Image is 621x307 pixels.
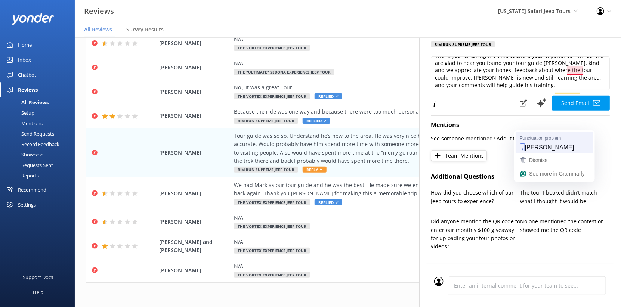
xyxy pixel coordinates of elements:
[18,182,46,197] div: Recommend
[234,35,559,43] div: N/A
[4,170,75,181] a: Reports
[303,167,327,173] span: Reply
[431,172,610,182] h4: Additional Questions
[431,41,495,47] div: Rim Run Supreme Jeep Tour
[4,160,53,170] div: Requests Sent
[234,199,310,205] span: The Vortex Experience Jeep Tour
[234,93,310,99] span: The Vortex Experience Jeep Tour
[234,45,310,51] span: The Vortex Experience Jeep Tour
[552,96,610,111] button: Send Email
[159,39,230,47] span: [PERSON_NAME]
[234,181,559,198] div: We had Mark as our tour guide and he was the best. He made sure we enjoyed our experience on the ...
[126,26,164,33] span: Survey Results
[234,214,559,222] div: N/A
[84,5,114,17] h3: Reviews
[431,56,610,90] textarea: To enrich screen reader interactions, please activate Accessibility in Grammarly extension settings
[234,118,298,124] span: Rim Run Supreme Jeep Tour
[159,238,230,255] span: [PERSON_NAME] and [PERSON_NAME]
[4,170,39,181] div: Reports
[234,238,559,246] div: N/A
[4,128,54,139] div: Send Requests
[159,88,230,96] span: [PERSON_NAME]
[159,63,230,72] span: [PERSON_NAME]
[520,189,610,205] p: The tour I booked didn’t match what I thought it would be
[303,118,330,124] span: Replied
[431,134,610,143] p: See someone mentioned? Add it to auto-mentions
[234,167,298,173] span: Rim Run Supreme Jeep Tour
[159,112,230,120] span: [PERSON_NAME]
[431,189,520,205] p: How did you choose which of our Jeep tours to experience?
[18,82,38,97] div: Reviews
[4,118,43,128] div: Mentions
[520,217,610,234] p: No one mentioned the contest or showed me the QR code
[431,120,610,130] h4: Mentions
[159,218,230,226] span: [PERSON_NAME]
[18,67,36,82] div: Chatbot
[159,189,230,198] span: [PERSON_NAME]
[434,277,444,286] img: user_profile.svg
[4,108,75,118] a: Setup
[23,270,53,285] div: Support Docs
[315,199,342,205] span: Replied
[4,97,75,108] a: All Reviews
[4,118,75,128] a: Mentions
[315,93,342,99] span: Replied
[159,266,230,275] span: [PERSON_NAME]
[234,248,310,254] span: The Vortex Experience Jeep Tour
[234,83,559,92] div: No , It was a great Tour
[159,149,230,157] span: [PERSON_NAME]
[33,285,43,300] div: Help
[18,197,36,212] div: Settings
[234,272,310,278] span: The Vortex Experience Jeep Tour
[498,7,571,15] span: [US_STATE] Safari Jeep Tours
[234,108,559,116] div: Because the ride was one way and because there were too much personal talks about political opini...
[18,37,32,52] div: Home
[4,149,75,160] a: Showcase
[234,223,310,229] span: The Vortex Experience Jeep Tour
[84,26,112,33] span: All Reviews
[4,97,49,108] div: All Reviews
[11,13,54,25] img: yonder-white-logo.png
[4,139,75,149] a: Record Feedback
[4,128,75,139] a: Send Requests
[4,108,34,118] div: Setup
[234,132,559,165] div: Tour guide was so so. Understand he’s new to the area. He was very nice but felt like what he sha...
[4,160,75,170] a: Requests Sent
[234,69,334,75] span: The "Ultimate" Sedona Experience Jeep Tour
[4,149,43,160] div: Showcase
[234,262,559,270] div: N/A
[18,52,31,67] div: Inbox
[431,217,520,251] p: Did anyone mention the QR code to enter our monthly $100 giveaway for uploading your tour photos ...
[431,150,487,161] button: Team Mentions
[4,139,59,149] div: Record Feedback
[234,59,559,68] div: N/A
